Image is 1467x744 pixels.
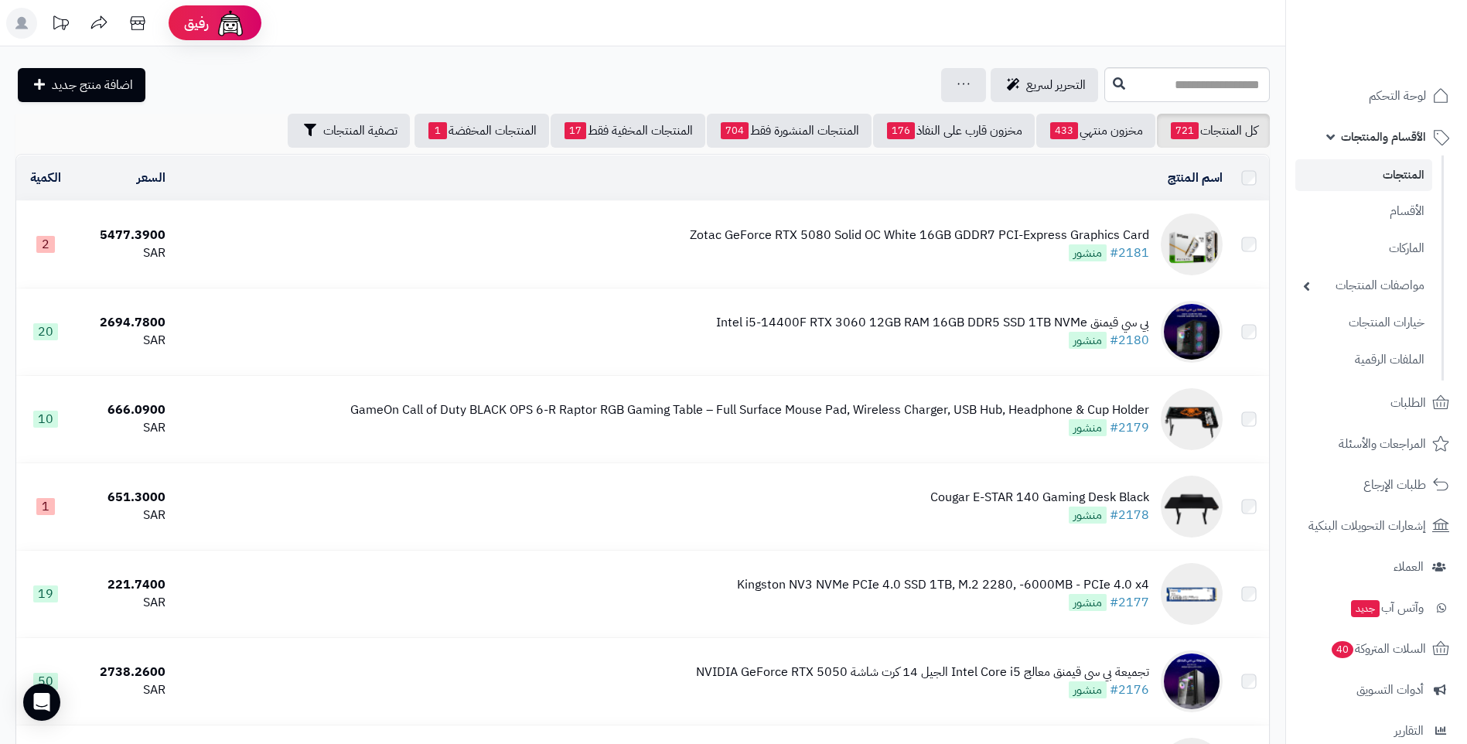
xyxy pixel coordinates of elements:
[1295,425,1458,462] a: المراجعات والأسئلة
[721,122,749,139] span: 704
[737,576,1149,594] div: Kingston NV3 NVMe PCIe 4.0 SSD 1TB, M.2 2280, -6000MB - PCIe 4.0 x4
[81,664,165,681] div: 2738.2600
[1161,301,1223,363] img: بي سي قيمنق Intel i5-14400F RTX 3060 12GB RAM 16GB DDR5 SSD 1TB NVMe
[33,323,58,340] span: 20
[1069,681,1107,698] span: منشور
[991,68,1098,102] a: التحرير لسريع
[1341,126,1426,148] span: الأقسام والمنتجات
[565,122,586,139] span: 17
[1308,515,1426,537] span: إشعارات التحويلات البنكية
[1295,507,1458,544] a: إشعارات التحويلات البنكية
[1161,650,1223,712] img: تجميعة بي سي قيمنق معالج Intel Core i5 الجيل 14 كرت شاشة NVIDIA GeForce RTX 5050
[1295,548,1458,585] a: العملاء
[1171,122,1199,139] span: 721
[1295,384,1458,421] a: الطلبات
[1362,43,1452,76] img: logo-2.png
[36,498,55,515] span: 1
[81,576,165,594] div: 221.7400
[1356,679,1424,701] span: أدوات التسويق
[1110,593,1149,612] a: #2177
[415,114,549,148] a: المنتجات المخفضة1
[696,664,1149,681] div: تجميعة بي سي قيمنق معالج Intel Core i5 الجيل 14 كرت شاشة NVIDIA GeForce RTX 5050
[81,594,165,612] div: SAR
[1295,195,1432,228] a: الأقسام
[18,68,145,102] a: اضافة منتج جديد
[1351,600,1380,617] span: جديد
[1069,507,1107,524] span: منشور
[137,169,165,187] a: السعر
[930,489,1149,507] div: Cougar E-STAR 140 Gaming Desk Black
[81,507,165,524] div: SAR
[1295,589,1458,626] a: وآتس آبجديد
[52,76,133,94] span: اضافة منتج جديد
[1036,114,1155,148] a: مخزون منتهي433
[1157,114,1270,148] a: كل المنتجات721
[1339,433,1426,455] span: المراجعات والأسئلة
[690,227,1149,244] div: Zotac GeForce RTX 5080 Solid OC White 16GB GDDR7 PCI-Express Graphics Card
[1295,232,1432,265] a: الماركات
[81,419,165,437] div: SAR
[1390,392,1426,414] span: الطلبات
[1110,418,1149,437] a: #2179
[81,227,165,244] div: 5477.3900
[1295,671,1458,708] a: أدوات التسويق
[23,684,60,721] div: Open Intercom Messenger
[1069,332,1107,349] span: منشور
[350,401,1149,419] div: GameOn Call of Duty BLACK OPS 6-R Raptor RGB Gaming Table – Full Surface Mouse Pad, Wireless Char...
[1050,122,1078,139] span: 433
[1295,77,1458,114] a: لوحة التحكم
[1110,681,1149,699] a: #2176
[81,681,165,699] div: SAR
[873,114,1035,148] a: مخزون قارب على النفاذ176
[288,114,410,148] button: تصفية المنتجات
[323,121,397,140] span: تصفية المنتجات
[1295,306,1432,340] a: خيارات المنتجات
[81,489,165,507] div: 651.3000
[1161,476,1223,538] img: Cougar E-STAR 140 Gaming Desk Black
[1330,638,1426,660] span: السلات المتروكة
[81,401,165,419] div: 666.0900
[81,244,165,262] div: SAR
[1161,213,1223,275] img: Zotac GeForce RTX 5080 Solid OC White 16GB GDDR7 PCI-Express Graphics Card
[707,114,872,148] a: المنتجات المنشورة فقط704
[1110,244,1149,262] a: #2181
[1161,388,1223,450] img: GameOn Call of Duty BLACK OPS 6-R Raptor RGB Gaming Table – Full Surface Mouse Pad, Wireless Char...
[1069,594,1107,611] span: منشور
[1161,563,1223,625] img: Kingston NV3 NVMe PCIe 4.0 SSD 1TB, M.2 2280, -6000MB - PCIe 4.0 x4
[1069,244,1107,261] span: منشور
[81,332,165,350] div: SAR
[1394,556,1424,578] span: العملاء
[81,314,165,332] div: 2694.7800
[1069,419,1107,436] span: منشور
[1295,269,1432,302] a: مواصفات المنتجات
[36,236,55,253] span: 2
[1295,159,1432,191] a: المنتجات
[1332,641,1353,658] span: 40
[716,314,1149,332] div: بي سي قيمنق Intel i5-14400F RTX 3060 12GB RAM 16GB DDR5 SSD 1TB NVMe
[1168,169,1223,187] a: اسم المنتج
[428,122,447,139] span: 1
[1295,343,1432,377] a: الملفات الرقمية
[1026,76,1086,94] span: التحرير لسريع
[1295,630,1458,667] a: السلات المتروكة40
[551,114,705,148] a: المنتجات المخفية فقط17
[1363,474,1426,496] span: طلبات الإرجاع
[215,8,246,39] img: ai-face.png
[1369,85,1426,107] span: لوحة التحكم
[184,14,209,32] span: رفيق
[1394,720,1424,742] span: التقارير
[41,8,80,43] a: تحديثات المنصة
[1110,506,1149,524] a: #2178
[1295,466,1458,503] a: طلبات الإرجاع
[33,585,58,602] span: 19
[33,411,58,428] span: 10
[1349,597,1424,619] span: وآتس آب
[1110,331,1149,350] a: #2180
[887,122,915,139] span: 176
[33,673,58,690] span: 50
[30,169,61,187] a: الكمية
